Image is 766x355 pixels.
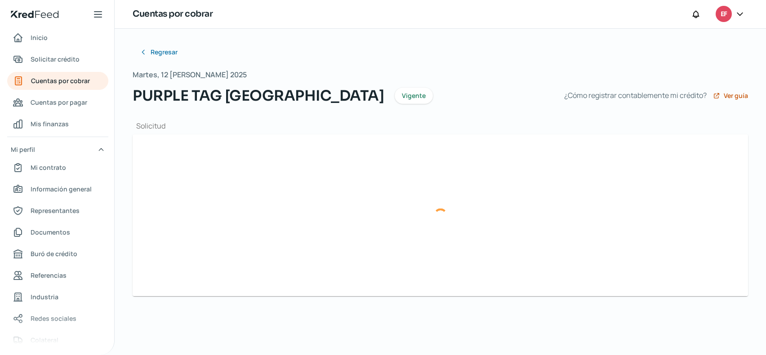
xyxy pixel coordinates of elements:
[151,49,178,55] span: Regresar
[31,32,48,43] span: Inicio
[31,97,87,108] span: Cuentas por pagar
[7,266,108,284] a: Referencias
[133,8,213,21] h1: Cuentas por cobrar
[7,223,108,241] a: Documentos
[7,159,108,177] a: Mi contrato
[402,93,426,99] span: Vigente
[31,118,69,129] span: Mis finanzas
[7,245,108,263] a: Buró de crédito
[7,72,108,90] a: Cuentas por cobrar
[133,68,247,81] span: Martes, 12 [PERSON_NAME] 2025
[133,43,185,61] button: Regresar
[713,92,748,99] a: Ver guía
[7,50,108,68] a: Solicitar crédito
[7,29,108,47] a: Inicio
[31,75,90,86] span: Cuentas por cobrar
[31,183,92,195] span: Información general
[7,115,108,133] a: Mis finanzas
[31,248,77,259] span: Buró de crédito
[31,270,67,281] span: Referencias
[133,85,384,106] span: PURPLE TAG [GEOGRAPHIC_DATA]
[31,162,66,173] span: Mi contrato
[7,180,108,198] a: Información general
[7,288,108,306] a: Industria
[724,93,748,99] span: Ver guía
[31,313,76,324] span: Redes sociales
[721,9,727,20] span: EF
[133,121,748,131] h1: Solicitud
[11,144,35,155] span: Mi perfil
[7,202,108,220] a: Representantes
[31,226,70,238] span: Documentos
[31,291,58,302] span: Industria
[7,310,108,328] a: Redes sociales
[7,93,108,111] a: Cuentas por pagar
[31,205,80,216] span: Representantes
[31,53,80,65] span: Solicitar crédito
[564,89,707,102] span: ¿Cómo registrar contablemente mi crédito?
[31,334,58,346] span: Colateral
[7,331,108,349] a: Colateral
